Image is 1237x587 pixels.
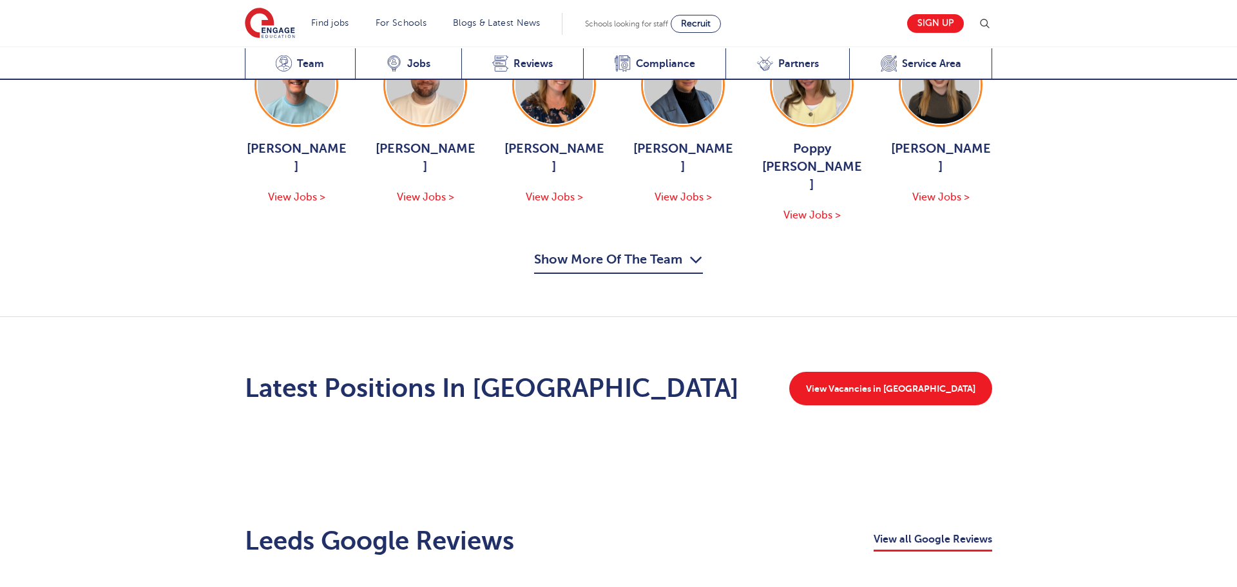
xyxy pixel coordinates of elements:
button: Show More Of The Team [534,249,703,274]
img: Poppy Burnside [773,46,850,124]
span: View Jobs > [397,191,454,203]
img: Engage Education [245,8,295,40]
a: Find jobs [311,18,349,28]
span: Reviews [513,57,553,70]
span: Poppy [PERSON_NAME] [760,140,863,194]
span: [PERSON_NAME] [374,140,477,176]
span: Partners [778,57,819,70]
img: Layla McCosker [902,46,979,124]
span: [PERSON_NAME] [503,140,606,176]
span: [PERSON_NAME] [631,140,734,176]
span: View Jobs > [655,191,712,203]
span: View Jobs > [268,191,325,203]
span: Jobs [407,57,430,70]
img: Holly Johnson [644,46,722,124]
a: Compliance [583,48,725,80]
h2: Leeds Google Reviews [245,526,514,557]
span: [PERSON_NAME] [245,140,348,176]
span: Recruit [681,19,711,28]
a: Recruit [671,15,721,33]
a: Team [245,48,355,80]
a: Partners [725,48,849,80]
a: View all Google Reviews [874,531,992,552]
span: Compliance [636,57,695,70]
a: Blogs & Latest News [453,18,541,28]
span: Schools looking for staff [585,19,668,28]
a: [PERSON_NAME] View Jobs > [374,43,477,206]
span: View Jobs > [912,191,970,203]
a: Poppy [PERSON_NAME] View Jobs > [760,43,863,224]
a: [PERSON_NAME] View Jobs > [631,43,734,206]
a: Sign up [907,14,964,33]
h2: Latest Positions In [GEOGRAPHIC_DATA] [245,373,739,404]
span: Service Area [902,57,961,70]
span: Team [297,57,324,70]
a: Service Area [849,48,992,80]
a: [PERSON_NAME] View Jobs > [889,43,992,206]
a: View Vacancies in [GEOGRAPHIC_DATA] [789,372,992,405]
a: Reviews [461,48,584,80]
a: [PERSON_NAME] View Jobs > [245,43,348,206]
img: Chris Rushton [387,46,464,124]
span: View Jobs > [526,191,583,203]
a: For Schools [376,18,427,28]
img: Joanne Wright [515,46,593,124]
a: Jobs [355,48,461,80]
span: [PERSON_NAME] [889,140,992,176]
span: View Jobs > [783,209,841,221]
img: George Dignam [258,46,335,124]
a: [PERSON_NAME] View Jobs > [503,43,606,206]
